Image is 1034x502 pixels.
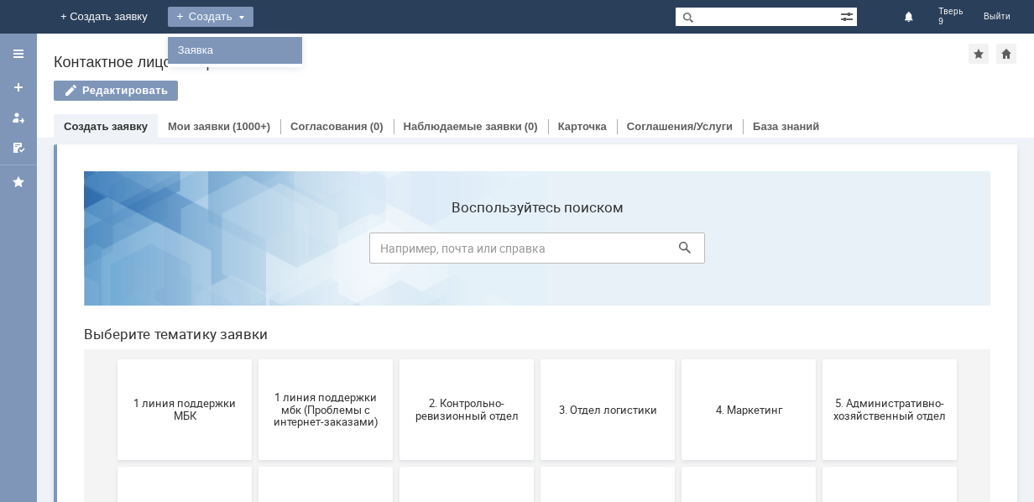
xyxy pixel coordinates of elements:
div: Создать [168,7,253,27]
span: Финансовый отдел [334,460,458,473]
button: 7. Служба безопасности [188,309,322,410]
div: Добавить в избранное [969,44,989,64]
span: 5. Административно-хозяйственный отдел [757,239,881,264]
div: (0) [370,120,384,133]
a: Создать заявку [5,74,32,101]
span: 6. Закупки [52,353,176,365]
a: Согласования [290,120,368,133]
span: [PERSON_NAME]. Услуги ИТ для МБК (оформляет L1) [757,447,881,485]
span: Расширенный поиск [840,8,857,24]
button: 2. Контрольно-ревизионный отдел [329,201,463,302]
span: 1 линия поддержки мбк (Проблемы с интернет-заказами) [193,233,317,270]
button: 4. Маркетинг [611,201,745,302]
a: Мои заявки [5,104,32,131]
button: Отдел ИТ (1С) [752,309,886,410]
button: 1 линия поддержки МБК [47,201,181,302]
label: Воспользуйтесь поиском [299,41,634,58]
button: 1 линия поддержки мбк (Проблемы с интернет-заказами) [188,201,322,302]
span: 8. Отдел качества [334,353,458,365]
a: Карточка [558,120,607,133]
span: 4. Маркетинг [616,245,740,258]
input: Например, почта или справка [299,75,634,106]
a: Заявка [171,40,299,60]
div: (1000+) [232,120,270,133]
span: Это соглашение не активно! [616,454,740,479]
span: 9. Отдел-ИТ (Для МБК и Пекарни) [475,347,599,372]
span: Отдел-ИТ (Битрикс24 и CRM) [52,454,176,479]
span: 9 [938,17,963,27]
button: Бухгалтерия (для мбк) [611,309,745,410]
span: Бухгалтерия (для мбк) [616,353,740,365]
span: Отдел-ИТ (Офис) [193,460,317,473]
span: 3. Отдел логистики [475,245,599,258]
a: Мои заявки [168,120,230,133]
a: Наблюдаемые заявки [404,120,522,133]
button: 5. Административно-хозяйственный отдел [752,201,886,302]
button: 3. Отдел логистики [470,201,604,302]
button: 9. Отдел-ИТ (Для МБК и Пекарни) [470,309,604,410]
a: Создать заявку [64,120,148,133]
button: 6. Закупки [47,309,181,410]
span: 2. Контрольно-ревизионный отдел [334,239,458,264]
span: Тверь [938,7,963,17]
div: (0) [525,120,538,133]
div: Сделать домашней страницей [996,44,1016,64]
span: 7. Служба безопасности [193,353,317,365]
a: Мои согласования [5,134,32,161]
div: Контактное лицо "Тверь 9" [54,54,969,71]
span: 1 линия поддержки МБК [52,239,176,264]
button: 8. Отдел качества [329,309,463,410]
a: Соглашения/Услуги [627,120,733,133]
span: Франчайзинг [475,460,599,473]
header: Выберите тематику заявки [13,168,920,185]
a: База знаний [753,120,819,133]
span: Отдел ИТ (1С) [757,353,881,365]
